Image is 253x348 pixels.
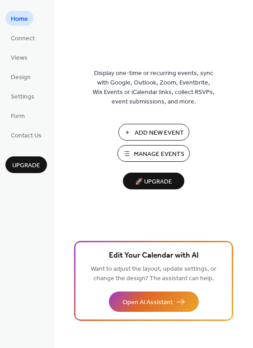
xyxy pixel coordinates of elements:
[5,11,33,26] a: Home
[5,108,30,123] a: Form
[122,298,173,307] span: Open AI Assistant
[5,156,47,173] button: Upgrade
[11,131,42,141] span: Contact Us
[117,145,190,162] button: Manage Events
[11,92,34,102] span: Settings
[91,263,216,285] span: Want to adjust the layout, update settings, or change the design? The assistant can help.
[11,112,25,121] span: Form
[5,69,36,84] a: Design
[123,173,184,189] button: 🚀 Upgrade
[109,249,199,262] span: Edit Your Calendar with AI
[118,124,189,141] button: Add New Event
[134,150,184,159] span: Manage Events
[11,73,31,82] span: Design
[11,34,35,43] span: Connect
[11,14,28,24] span: Home
[5,127,47,142] a: Contact Us
[128,176,179,188] span: 🚀 Upgrade
[135,128,184,138] span: Add New Event
[109,292,199,312] button: Open AI Assistant
[11,53,28,63] span: Views
[12,161,40,170] span: Upgrade
[93,69,215,107] span: Display one-time or recurring events, sync with Google, Outlook, Zoom, Eventbrite, Wix Events or ...
[5,30,40,45] a: Connect
[5,89,40,103] a: Settings
[5,50,33,65] a: Views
